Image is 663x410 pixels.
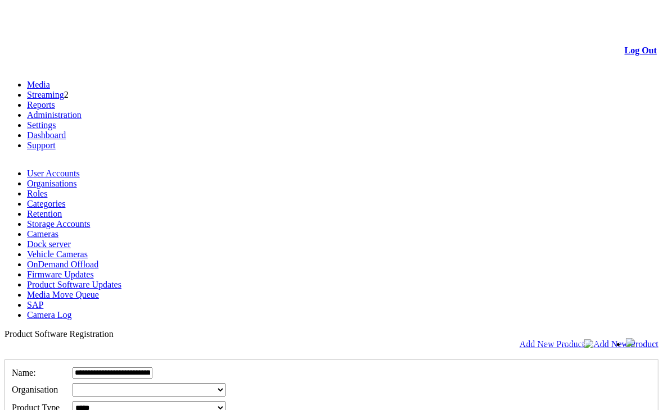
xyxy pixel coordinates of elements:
a: Streaming [27,90,64,99]
a: Reports [27,100,55,110]
a: Categories [27,199,65,208]
a: User Accounts [27,168,80,178]
a: Support [27,140,56,150]
a: Storage Accounts [27,219,90,229]
a: Camera Log [27,310,72,320]
span: Name: [12,368,36,377]
a: Administration [27,110,82,120]
a: Settings [27,120,56,130]
a: Media Move Queue [27,290,99,299]
a: Log Out [625,45,657,55]
img: bell24.png [626,338,635,347]
a: Dock server [27,239,71,249]
a: Firmware Updates [27,270,94,279]
a: Retention [27,209,62,218]
a: Dashboard [27,130,66,140]
a: SAP [27,300,43,309]
a: Cameras [27,229,58,239]
a: Product Software Updates [27,280,121,289]
span: Product Software Registration [4,329,114,339]
a: Roles [27,189,47,198]
a: Media [27,80,50,89]
a: OnDemand Offload [27,259,98,269]
a: Organisations [27,179,77,188]
span: Organisation [12,385,58,394]
a: Vehicle Cameras [27,249,88,259]
span: 2 [64,90,69,99]
span: Welcome, System Administrator (Administrator) [461,339,603,347]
